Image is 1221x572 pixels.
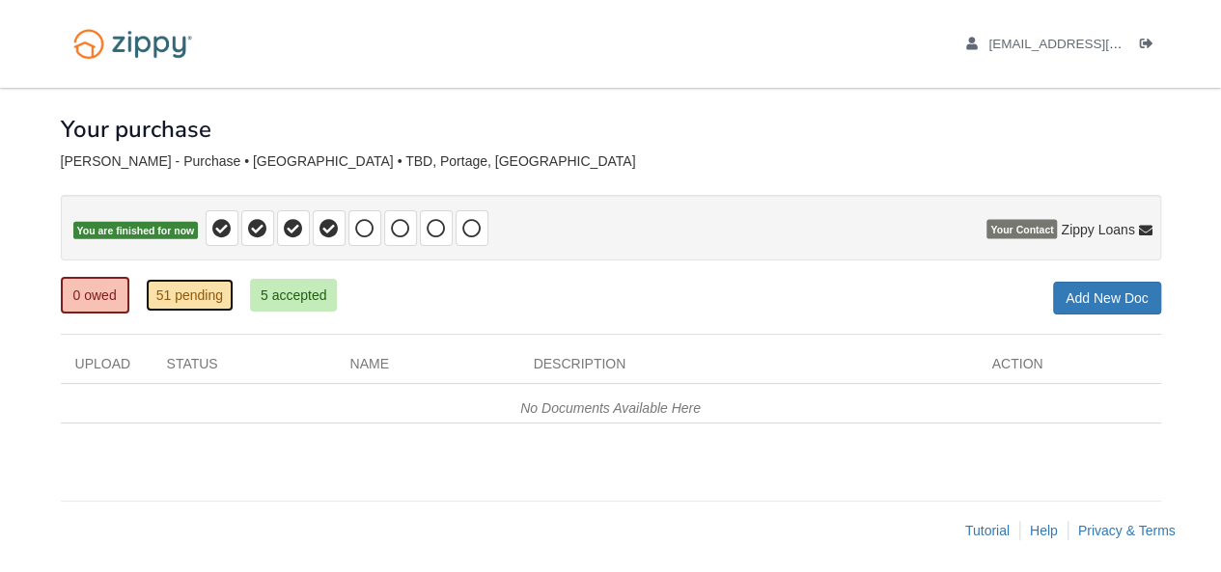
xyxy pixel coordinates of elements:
[146,279,234,312] a: 51 pending
[153,354,336,383] div: Status
[61,354,153,383] div: Upload
[61,117,211,142] h1: Your purchase
[61,153,1161,170] div: [PERSON_NAME] - Purchase • [GEOGRAPHIC_DATA] • TBD, Portage, [GEOGRAPHIC_DATA]
[986,220,1057,239] span: Your Contact
[336,354,519,383] div: Name
[1030,523,1058,538] a: Help
[978,354,1161,383] div: Action
[966,37,1210,56] a: edit profile
[988,37,1209,51] span: johnwitherow6977@gmail.com
[250,279,338,312] a: 5 accepted
[1053,282,1161,314] a: Add New Doc
[61,19,205,68] img: Logo
[519,354,978,383] div: Description
[61,277,129,313] a: 0 owed
[1140,37,1161,56] a: Log out
[965,523,1010,538] a: Tutorial
[520,400,701,416] em: No Documents Available Here
[1061,220,1134,239] span: Zippy Loans
[73,222,199,240] span: You are finished for now
[1078,523,1176,538] a: Privacy & Terms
